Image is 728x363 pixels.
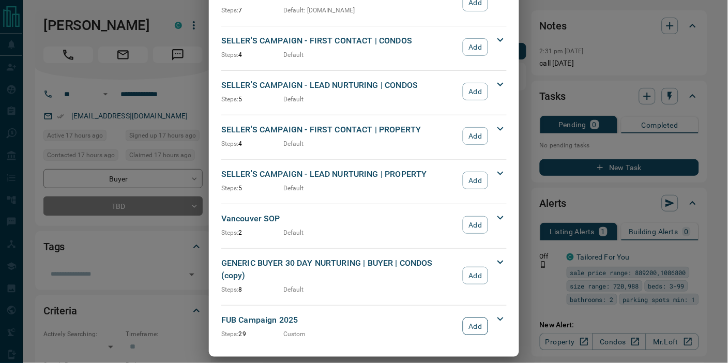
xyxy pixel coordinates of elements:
[463,172,488,189] button: Add
[283,50,304,59] p: Default
[221,168,458,180] p: SELLER'S CAMPAIGN - LEAD NURTURING | PROPERTY
[221,79,458,92] p: SELLER'S CAMPAIGN - LEAD NURTURING | CONDOS
[283,6,355,15] p: Default : [DOMAIN_NAME]
[221,35,458,47] p: SELLER'S CAMPAIGN - FIRST CONTACT | CONDOS
[221,210,507,239] div: Vancouver SOPSteps:2DefaultAdd
[463,267,488,284] button: Add
[221,285,283,294] p: 8
[221,185,239,192] span: Steps:
[221,96,239,103] span: Steps:
[221,124,458,136] p: SELLER'S CAMPAIGN - FIRST CONTACT | PROPERTY
[463,38,488,56] button: Add
[221,6,283,15] p: 7
[283,329,306,339] p: Custom
[221,229,239,236] span: Steps:
[221,33,507,62] div: SELLER'S CAMPAIGN - FIRST CONTACT | CONDOSSteps:4DefaultAdd
[221,213,458,225] p: Vancouver SOP
[221,330,239,338] span: Steps:
[463,216,488,234] button: Add
[221,255,507,296] div: GENERIC BUYER 30 DAY NURTURING | BUYER | CONDOS (copy)Steps:8DefaultAdd
[283,228,304,237] p: Default
[463,317,488,335] button: Add
[221,139,283,148] p: 4
[283,139,304,148] p: Default
[221,50,283,59] p: 4
[221,122,507,150] div: SELLER'S CAMPAIGN - FIRST CONTACT | PROPERTYSteps:4DefaultAdd
[221,314,458,326] p: FUB Campaign 2025
[463,83,488,100] button: Add
[221,51,239,58] span: Steps:
[221,7,239,14] span: Steps:
[221,329,283,339] p: 29
[221,312,507,341] div: FUB Campaign 2025Steps:29CustomAdd
[221,184,283,193] p: 5
[221,228,283,237] p: 2
[221,286,239,293] span: Steps:
[283,285,304,294] p: Default
[221,166,507,195] div: SELLER'S CAMPAIGN - LEAD NURTURING | PROPERTYSteps:5DefaultAdd
[221,140,239,147] span: Steps:
[283,95,304,104] p: Default
[221,77,507,106] div: SELLER'S CAMPAIGN - LEAD NURTURING | CONDOSSteps:5DefaultAdd
[463,127,488,145] button: Add
[283,184,304,193] p: Default
[221,95,283,104] p: 5
[221,257,458,282] p: GENERIC BUYER 30 DAY NURTURING | BUYER | CONDOS (copy)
